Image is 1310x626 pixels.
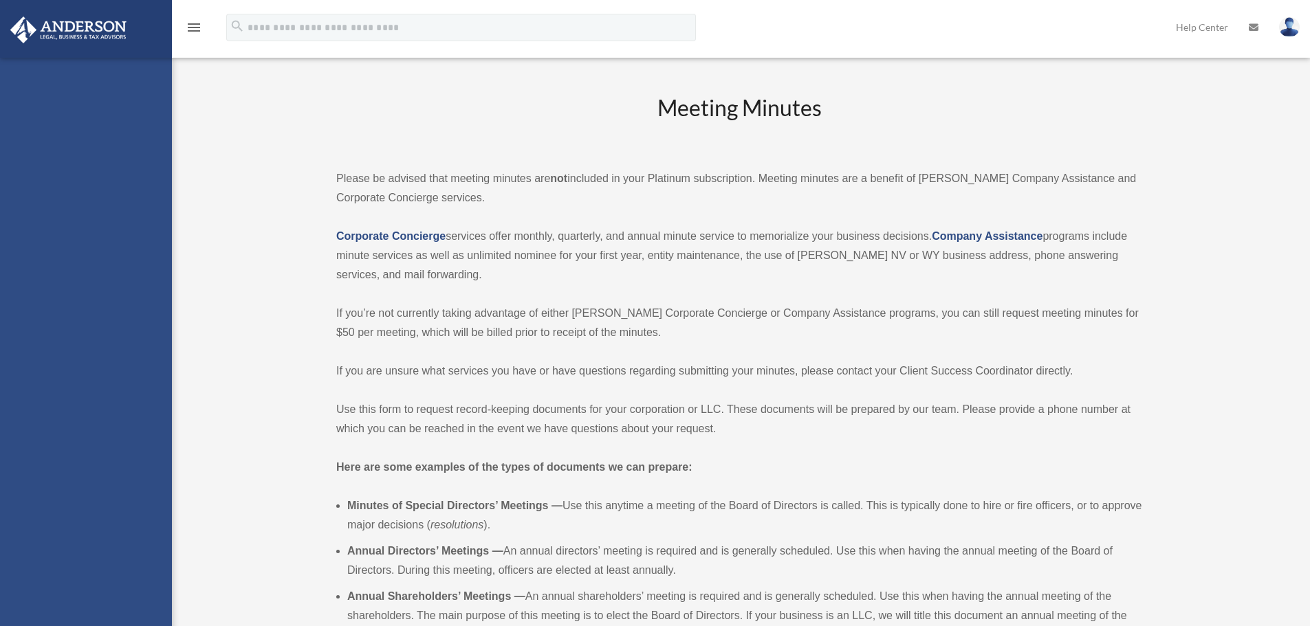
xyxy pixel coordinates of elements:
[230,19,245,34] i: search
[336,230,446,242] a: Corporate Concierge
[347,590,525,602] b: Annual Shareholders’ Meetings —
[347,500,563,511] b: Minutes of Special Directors’ Meetings —
[6,16,131,43] img: Anderson Advisors Platinum Portal
[336,93,1142,150] h2: Meeting Minutes
[430,519,483,530] em: resolutions
[186,24,202,36] a: menu
[347,496,1142,535] li: Use this anytime a meeting of the Board of Directors is called. This is typically done to hire or...
[932,230,1042,242] a: Company Assistance
[336,361,1142,381] p: If you are unsure what services you have or have questions regarding submitting your minutes, ple...
[186,19,202,36] i: menu
[336,400,1142,438] p: Use this form to request record-keeping documents for your corporation or LLC. These documents wi...
[336,169,1142,208] p: Please be advised that meeting minutes are included in your Platinum subscription. Meeting minute...
[336,461,692,473] strong: Here are some examples of the types of documents we can prepare:
[347,545,503,557] b: Annual Directors’ Meetings —
[1279,17,1300,37] img: User Pic
[336,227,1142,284] p: services offer monthly, quarterly, and annual minute service to memorialize your business decisio...
[550,172,567,184] strong: not
[347,541,1142,580] li: An annual directors’ meeting is required and is generally scheduled. Use this when having the ann...
[336,304,1142,342] p: If you’re not currently taking advantage of either [PERSON_NAME] Corporate Concierge or Company A...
